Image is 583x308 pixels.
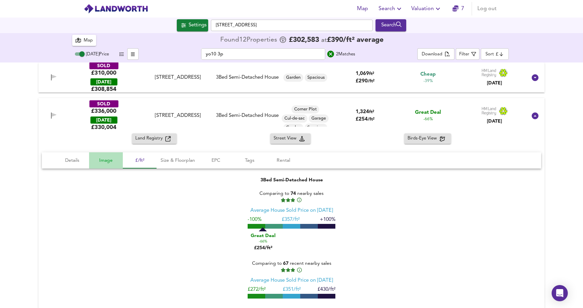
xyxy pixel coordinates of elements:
div: Open Intercom Messenger [552,285,568,301]
span: £430/ft² [317,287,335,292]
div: Spacious [305,124,327,132]
div: [DATE] [90,78,117,85]
div: Map [84,37,93,45]
span: Image [93,156,119,165]
div: Comparing to nearby sales [248,190,335,203]
div: 3 Bed Semi-Detached House [260,177,323,183]
span: -66% [423,117,433,122]
span: ft² [369,72,374,76]
span: Corner Plot [291,106,319,112]
span: -100% [248,217,261,222]
div: SOLD£336,000 [DATE]£330,004[STREET_ADDRESS]3Bed Semi-Detached HouseCorner PlotCul-de-sacGarageGar... [38,98,545,133]
span: Details [59,156,85,165]
span: Garden [283,75,303,81]
div: Sort [481,48,509,60]
span: £ 308,854 [91,85,116,93]
span: £ 290 [356,79,374,84]
a: 7 [452,4,464,14]
input: Text Filter... [201,48,325,60]
div: Average House Sold Price on [DATE] [250,277,333,284]
span: Street View [274,135,299,143]
span: £ 302,583 [289,37,319,44]
div: Search [377,21,405,30]
span: Birds-Eye View [408,135,440,143]
div: Download [422,51,442,58]
span: 1,324 [356,109,369,114]
div: 8 Moatfield, YO10 3PT [141,74,215,81]
span: Land Registry [135,135,165,143]
button: 7 [447,2,469,16]
button: Map [72,35,96,46]
div: [DATE] [481,80,508,86]
span: Map [354,4,370,14]
div: Found 12 Propert ies [220,37,279,44]
span: +100% [320,217,335,222]
span: -39% [423,78,433,84]
span: -66% [259,239,267,245]
div: 3 Bed Semi-Detached House [216,112,279,119]
span: Garden [283,125,303,131]
span: Cul-de-sac [282,115,307,122]
span: EPC [203,156,229,165]
span: £ 390 / ft² average [327,36,384,44]
span: Size & Floorplan [161,156,195,165]
span: 74 [290,191,296,196]
div: [DATE] [481,118,508,125]
div: Sort [485,51,494,57]
div: Spacious [305,74,327,82]
div: £310,000 [91,69,116,77]
span: £ 351/ft² [283,287,301,292]
span: ft² [369,110,374,114]
button: Search [376,2,406,16]
div: SOLD [89,100,118,107]
div: Garden [283,74,303,82]
button: Valuation [409,2,445,16]
button: search [325,49,336,59]
div: 2 Match es [336,51,355,58]
div: SOLD [89,62,118,69]
div: [DATE] [90,117,117,124]
div: £336,000 [91,107,116,115]
div: £254/ft² [246,231,280,251]
svg: Show Details [531,112,539,120]
button: Street View [270,133,311,144]
span: Great Deal [251,232,276,239]
div: Click to configure Search Settings [177,19,208,31]
div: Cul-de-sac [282,114,307,123]
button: Settings [177,19,208,31]
span: £272/ft² [248,287,266,292]
button: Search [376,19,406,31]
span: Rental [271,156,296,165]
div: Garden [283,124,303,132]
span: [DATE] Price [86,52,109,56]
div: Run Your Search [376,19,406,31]
button: Map [352,2,373,16]
span: Valuation [411,4,442,14]
div: Corner Plot [291,105,319,113]
span: Spacious [305,125,327,131]
div: Filter [459,51,469,58]
span: / ft² [368,117,374,122]
div: 3 Bed Semi-Detached House [216,74,279,81]
span: £/ft² [127,156,152,165]
div: [STREET_ADDRESS] [143,74,212,81]
img: Land Registry [481,69,508,77]
div: split button [417,48,454,60]
span: £ 330,004 [91,124,116,131]
span: 1,069 [356,71,369,76]
span: Great Deal [415,109,441,116]
button: Filter [456,48,479,60]
div: [STREET_ADDRESS] [143,112,212,119]
span: Spacious [305,75,327,81]
span: Tags [237,156,262,165]
span: Search [379,4,403,14]
img: logo [84,4,148,14]
button: Download [417,48,454,60]
div: Garage [309,114,329,123]
span: / ft² [368,79,374,83]
span: £ 254 [356,117,374,122]
button: Land Registry [132,133,177,144]
button: Birds-Eye View [404,133,451,144]
span: Log out [477,4,497,14]
div: Comparing to recent nearby sales [248,260,335,273]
